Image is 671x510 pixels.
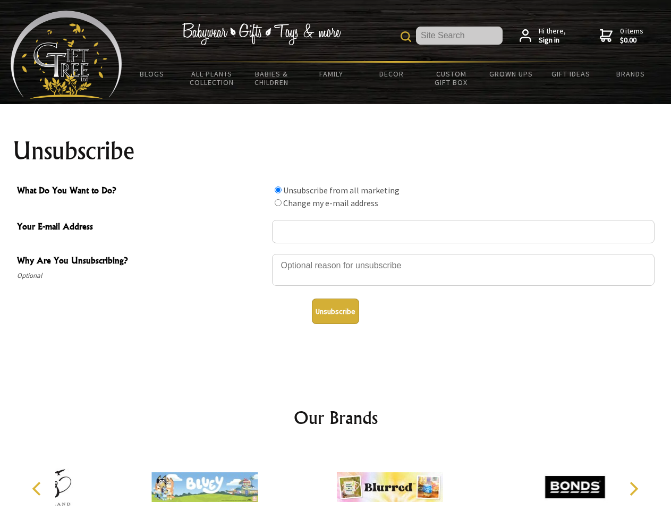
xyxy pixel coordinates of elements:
[182,23,341,45] img: Babywear - Gifts - Toys & more
[541,63,601,85] a: Gift Ideas
[601,63,661,85] a: Brands
[620,36,643,45] strong: $0.00
[122,63,182,85] a: BLOGS
[17,220,267,235] span: Your E-mail Address
[17,184,267,199] span: What Do You Want to Do?
[283,198,378,208] label: Change my e-mail address
[401,31,411,42] img: product search
[13,138,659,164] h1: Unsubscribe
[421,63,481,93] a: Custom Gift Box
[27,477,50,500] button: Previous
[416,27,503,45] input: Site Search
[312,299,359,324] button: Unsubscribe
[11,11,122,99] img: Babyware - Gifts - Toys and more...
[17,269,267,282] span: Optional
[17,254,267,269] span: Why Are You Unsubscribing?
[539,36,566,45] strong: Sign in
[622,477,645,500] button: Next
[272,220,655,243] input: Your E-mail Address
[275,186,282,193] input: What Do You Want to Do?
[302,63,362,85] a: Family
[520,27,566,45] a: Hi there,Sign in
[539,27,566,45] span: Hi there,
[272,254,655,286] textarea: Why Are You Unsubscribing?
[182,63,242,93] a: All Plants Collection
[21,405,650,430] h2: Our Brands
[275,199,282,206] input: What Do You Want to Do?
[361,63,421,85] a: Decor
[242,63,302,93] a: Babies & Children
[620,26,643,45] span: 0 items
[283,185,400,195] label: Unsubscribe from all marketing
[600,27,643,45] a: 0 items$0.00
[481,63,541,85] a: Grown Ups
